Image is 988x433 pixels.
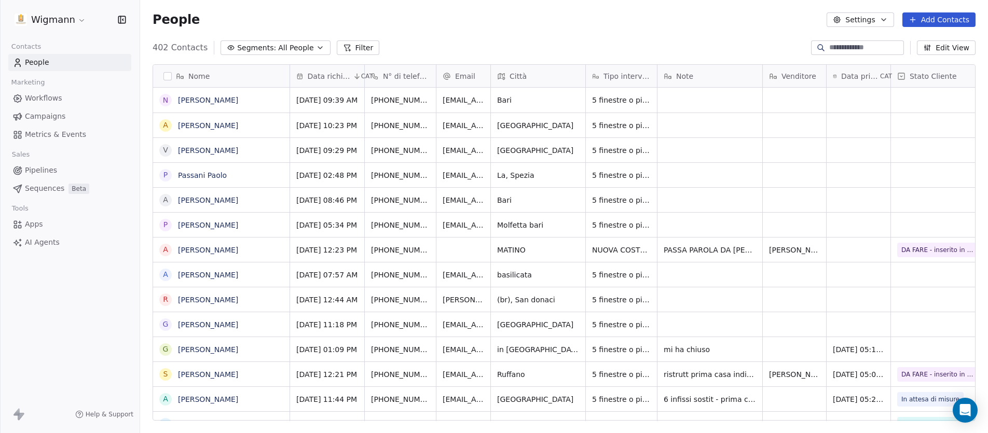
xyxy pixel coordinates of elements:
a: [PERSON_NAME] [178,395,238,403]
span: Pipelines [25,165,57,176]
span: [DATE] 05:34 PM [296,419,358,429]
div: G [163,319,169,330]
a: [PERSON_NAME] [178,246,238,254]
span: Segments: [237,43,276,53]
span: [DATE] 09:39 AM [296,95,358,105]
span: Marketing [7,75,49,90]
span: Preso appuntamento Venerdì 19 ore 16:30 [664,419,756,429]
span: [PHONE_NUMBER] [371,419,430,429]
span: [DATE] 05:04 PM [833,369,884,380]
span: CAT [880,72,892,80]
div: Stato Cliente [891,65,986,87]
span: Tipo intervento [603,71,651,81]
span: [DATE] 12:44 AM [296,295,358,305]
span: Vuole venire a trovarci [901,419,971,429]
span: Sales [7,147,34,162]
span: 5 finestre o più di 5 [592,270,651,280]
span: Workflows [25,93,62,104]
div: Nome [153,65,290,87]
div: Open Intercom Messenger [953,398,978,423]
span: [PHONE_NUMBER] [371,95,430,105]
span: Ruffano [497,369,579,380]
img: 1630668995401.jpeg [15,13,27,26]
span: [PERSON_NAME] [769,419,820,429]
span: Data richiesta [308,71,351,81]
a: [PERSON_NAME] [178,121,238,130]
a: Metrics & Events [8,126,131,143]
div: A [163,120,168,131]
span: Ristrutturazione. Più di 6 porte e finestre. [592,419,651,429]
span: 5 finestre o più di 5 [592,95,651,105]
div: A [163,244,168,255]
span: [DATE] 11:44 PM [296,394,358,404]
span: La, Spezia [497,170,579,180]
span: [PHONE_NUMBER] [371,394,430,404]
div: A [163,194,168,205]
div: Tipo intervento [586,65,657,87]
span: basilicata [497,270,579,280]
span: 402 Contacts [153,41,208,54]
span: Specchia [497,419,579,429]
span: 5 finestre o più di 5 [592,145,651,156]
div: A [163,269,168,280]
div: Note [657,65,762,87]
span: [EMAIL_ADDRESS][DOMAIN_NAME] [443,120,484,131]
a: [PERSON_NAME] [178,146,238,155]
span: 5 finestre o più di 5 [592,170,651,180]
span: 5 finestre o più di 5 [592,369,651,380]
span: [GEOGRAPHIC_DATA] [497,145,579,156]
span: N° di telefono [383,71,430,81]
span: 5 finestre o più di 5 [592,394,651,404]
div: N [163,95,168,106]
span: [DATE] 02:48 PM [296,170,358,180]
div: P [163,219,168,230]
span: Wigmann [31,13,75,26]
span: Sequences [25,183,64,194]
span: [DATE] 07:57 AM [296,270,358,280]
span: [PERSON_NAME] [769,245,820,255]
span: Email [455,71,475,81]
div: G [163,344,169,355]
span: 5 finestre o più di 5 [592,295,651,305]
span: DA FARE - inserito in cartella [901,245,976,255]
div: Email [436,65,490,87]
div: grid [153,88,290,421]
a: [PERSON_NAME] [178,271,238,279]
button: Add Contacts [902,12,976,27]
span: [PERSON_NAME][EMAIL_ADDRESS][DOMAIN_NAME] [443,295,484,305]
div: S [163,418,168,429]
button: Edit View [917,40,976,55]
div: S [163,369,168,380]
span: [PHONE_NUMBER] [371,170,430,180]
span: Venditore [781,71,816,81]
div: Città [491,65,585,87]
span: [DATE] 05:34 PM [296,220,358,230]
button: Filter [337,40,380,55]
div: Venditore [763,65,826,87]
span: NUOVA COSTRUZIONE - [PERSON_NAME] [DATE] INIZIO IMPIANTI [592,245,651,255]
span: Note [676,71,693,81]
span: Help & Support [86,410,133,418]
a: [PERSON_NAME] [178,96,238,104]
span: MATINO [497,245,579,255]
span: [EMAIL_ADDRESS][DOMAIN_NAME] [443,270,484,280]
span: [PHONE_NUMBER] [371,120,430,131]
span: [EMAIL_ADDRESS][DOMAIN_NAME] [443,394,484,404]
span: 5 finestre o più di 5 [592,344,651,355]
span: [PHONE_NUMBER] [371,369,430,380]
a: People [8,54,131,71]
span: Contacts [7,39,46,54]
span: [PHONE_NUMBER] [371,319,430,330]
span: Bari [497,95,579,105]
span: [EMAIL_ADDRESS][DOMAIN_NAME] [443,220,484,230]
span: [DATE] 10:23 PM [296,120,358,131]
div: Data richiestaCAT [290,65,364,87]
span: (br), San donaci [497,295,579,305]
a: [PERSON_NAME] [178,196,238,204]
span: [EMAIL_ADDRESS][DOMAIN_NAME] [443,170,484,180]
span: [PHONE_NUMBER] [371,245,430,255]
span: [DATE] 12:23 PM [296,245,358,255]
span: [GEOGRAPHIC_DATA] [497,394,579,404]
span: CAT [361,72,373,80]
span: [EMAIL_ADDRESS][DOMAIN_NAME] [443,344,484,355]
